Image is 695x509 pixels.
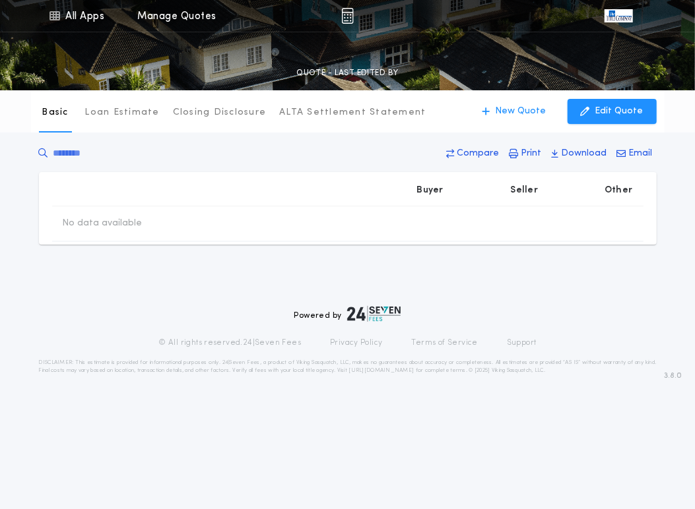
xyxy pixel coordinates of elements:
img: logo [347,306,401,322]
div: Powered by [294,306,401,322]
p: Download [562,147,607,160]
button: Download [548,142,611,165]
p: DISCLAIMER: This estimate is provided for informational purposes only. 24|Seven Fees, a product o... [39,359,657,374]
td: No data available [52,206,153,241]
button: Email [613,142,657,165]
a: Privacy Policy [330,338,383,348]
p: Seller [511,184,539,197]
p: Basic [42,106,68,119]
p: Other [605,184,632,197]
p: New Quote [496,105,546,118]
p: Compare [457,147,500,160]
p: Closing Disclosure [173,106,267,119]
p: © All rights reserved. 24|Seven Fees [158,338,301,348]
img: vs-icon [605,9,632,22]
button: Print [506,142,546,165]
button: New Quote [469,99,560,124]
p: ALTA Settlement Statement [279,106,426,119]
span: 3.8.0 [664,370,682,382]
p: Edit Quote [595,105,644,118]
button: Compare [443,142,504,165]
a: Terms of Service [412,338,478,348]
p: Email [629,147,653,160]
p: Loan Estimate [85,106,160,119]
a: [URL][DOMAIN_NAME] [348,368,414,373]
a: Support [507,338,537,348]
button: Edit Quote [568,99,657,124]
p: Buyer [417,184,444,197]
p: Print [521,147,542,160]
img: img [341,8,354,24]
p: QUOTE - LAST EDITED BY [296,67,398,80]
